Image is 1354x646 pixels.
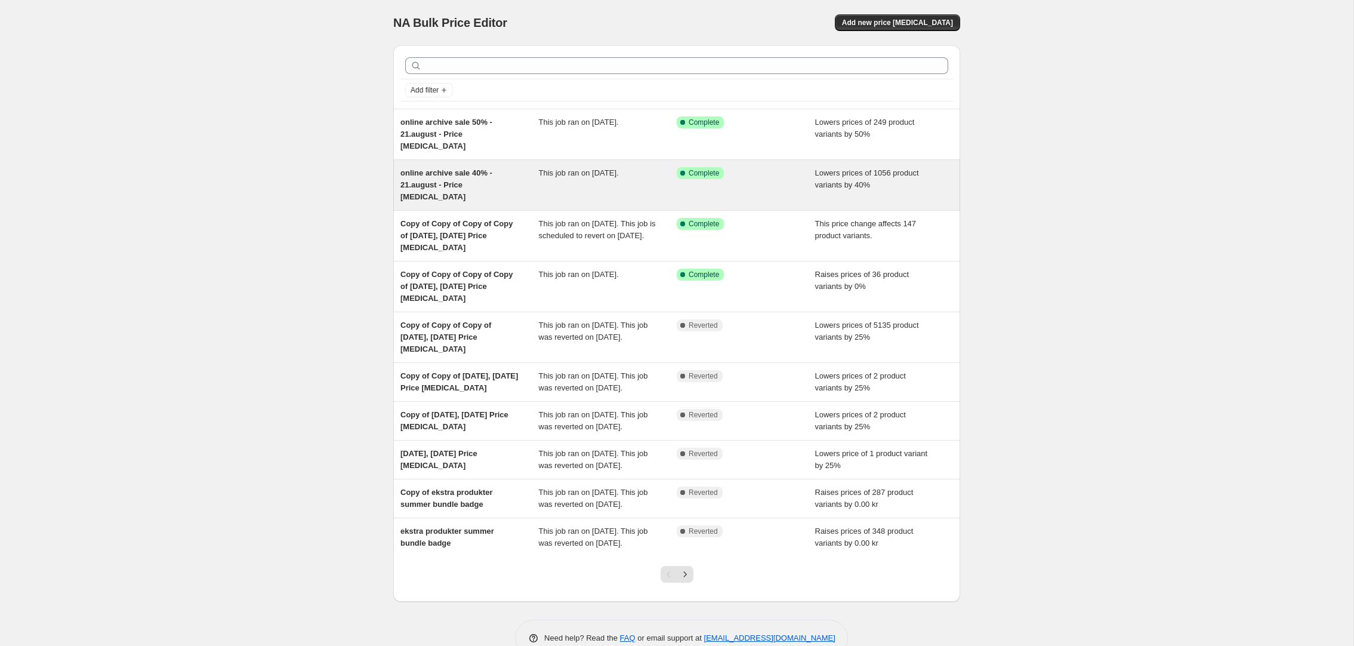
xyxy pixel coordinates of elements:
a: FAQ [620,633,636,642]
button: Add filter [405,83,453,97]
span: This job ran on [DATE]. [539,118,619,127]
span: Copy of ekstra produkter summer bundle badge [400,488,493,509]
span: Copy of Copy of Copy of Copy of [DATE], [DATE] Price [MEDICAL_DATA] [400,219,513,252]
span: Raises prices of 348 product variants by 0.00 kr [815,527,914,547]
span: Lowers prices of 249 product variants by 50% [815,118,915,139]
span: This job ran on [DATE]. This job was reverted on [DATE]. [539,410,648,431]
span: This job ran on [DATE]. This job was reverted on [DATE]. [539,527,648,547]
span: This job ran on [DATE]. [539,270,619,279]
span: Lowers prices of 2 product variants by 25% [815,410,906,431]
span: Lowers prices of 1056 product variants by 40% [815,168,919,189]
button: Next [677,566,693,583]
span: This job ran on [DATE]. This job is scheduled to revert on [DATE]. [539,219,656,240]
span: Complete [689,118,719,127]
span: Raises prices of 287 product variants by 0.00 kr [815,488,914,509]
span: Copy of [DATE], [DATE] Price [MEDICAL_DATA] [400,410,508,431]
span: Reverted [689,410,718,420]
span: Reverted [689,527,718,536]
span: This job ran on [DATE]. This job was reverted on [DATE]. [539,371,648,392]
span: Raises prices of 36 product variants by 0% [815,270,909,291]
span: [DATE], [DATE] Price [MEDICAL_DATA] [400,449,477,470]
span: Lowers prices of 2 product variants by 25% [815,371,906,392]
span: This job ran on [DATE]. This job was reverted on [DATE]. [539,488,648,509]
span: This job ran on [DATE]. This job was reverted on [DATE]. [539,321,648,342]
span: Complete [689,270,719,279]
span: Reverted [689,488,718,497]
span: Add filter [411,85,439,95]
span: Complete [689,168,719,178]
span: Copy of Copy of [DATE], [DATE] Price [MEDICAL_DATA] [400,371,518,392]
span: Lowers price of 1 product variant by 25% [815,449,928,470]
span: online archive sale 40% - 21.august - Price [MEDICAL_DATA] [400,168,492,201]
span: Need help? Read the [544,633,620,642]
span: or email support at [636,633,704,642]
span: Copy of Copy of Copy of Copy of [DATE], [DATE] Price [MEDICAL_DATA] [400,270,513,303]
span: NA Bulk Price Editor [393,16,507,29]
span: Complete [689,219,719,229]
span: online archive sale 50% - 21.august - Price [MEDICAL_DATA] [400,118,492,150]
a: [EMAIL_ADDRESS][DOMAIN_NAME] [704,633,835,642]
span: Reverted [689,449,718,459]
span: This price change affects 147 product variants. [815,219,917,240]
span: This job ran on [DATE]. This job was reverted on [DATE]. [539,449,648,470]
span: Add new price [MEDICAL_DATA] [842,18,953,27]
span: Lowers prices of 5135 product variants by 25% [815,321,919,342]
button: Add new price [MEDICAL_DATA] [835,14,960,31]
span: This job ran on [DATE]. [539,168,619,177]
span: ekstra produkter summer bundle badge [400,527,494,547]
span: Copy of Copy of Copy of [DATE], [DATE] Price [MEDICAL_DATA] [400,321,491,353]
span: Reverted [689,371,718,381]
span: Reverted [689,321,718,330]
nav: Pagination [661,566,693,583]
